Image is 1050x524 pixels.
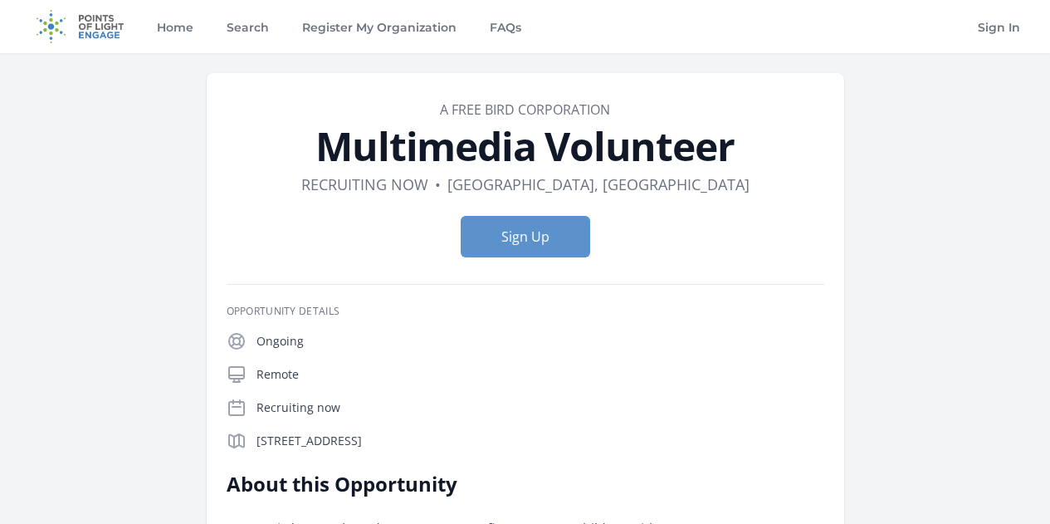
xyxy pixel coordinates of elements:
[447,173,750,196] dd: [GEOGRAPHIC_DATA], [GEOGRAPHIC_DATA]
[256,399,824,416] p: Recruiting now
[227,305,824,318] h3: Opportunity Details
[256,366,824,383] p: Remote
[256,333,824,350] p: Ongoing
[227,126,824,166] h1: Multimedia Volunteer
[301,173,428,196] dd: Recruiting now
[256,433,824,449] p: [STREET_ADDRESS]
[461,216,590,257] button: Sign Up
[440,100,610,119] a: A Free Bird Corporation
[227,471,712,497] h2: About this Opportunity
[435,173,441,196] div: •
